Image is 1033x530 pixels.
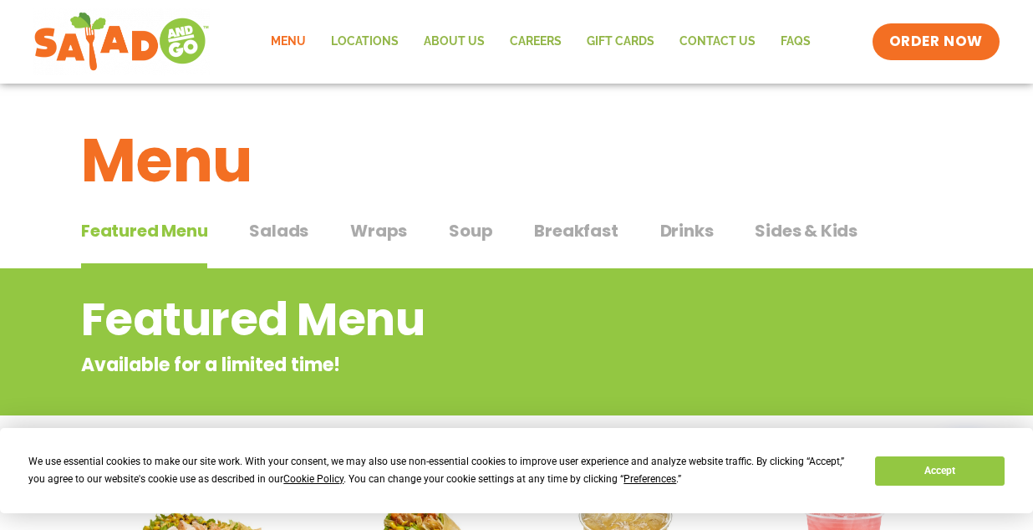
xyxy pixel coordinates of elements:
a: GIFT CARDS [574,23,667,61]
span: Cookie Policy [283,473,343,485]
h1: Menu [81,115,952,206]
a: ORDER NOW [873,23,1000,60]
a: Careers [497,23,574,61]
a: Locations [318,23,411,61]
span: Wraps [350,218,407,243]
h2: Featured Menu [81,286,817,354]
span: Drinks [660,218,714,243]
a: FAQs [768,23,823,61]
span: Salads [249,218,308,243]
span: Sides & Kids [755,218,857,243]
a: Contact Us [667,23,768,61]
span: ORDER NOW [889,32,983,52]
div: Tabbed content [81,212,952,269]
a: About Us [411,23,497,61]
span: Featured Menu [81,218,207,243]
span: Preferences [623,473,676,485]
img: new-SAG-logo-768×292 [33,8,210,75]
span: Soup [449,218,492,243]
button: Accept [875,456,1004,486]
nav: Menu [258,23,823,61]
a: Menu [258,23,318,61]
span: Breakfast [534,218,618,243]
div: We use essential cookies to make our site work. With your consent, we may also use non-essential ... [28,453,855,488]
p: Available for a limited time! [81,351,817,379]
